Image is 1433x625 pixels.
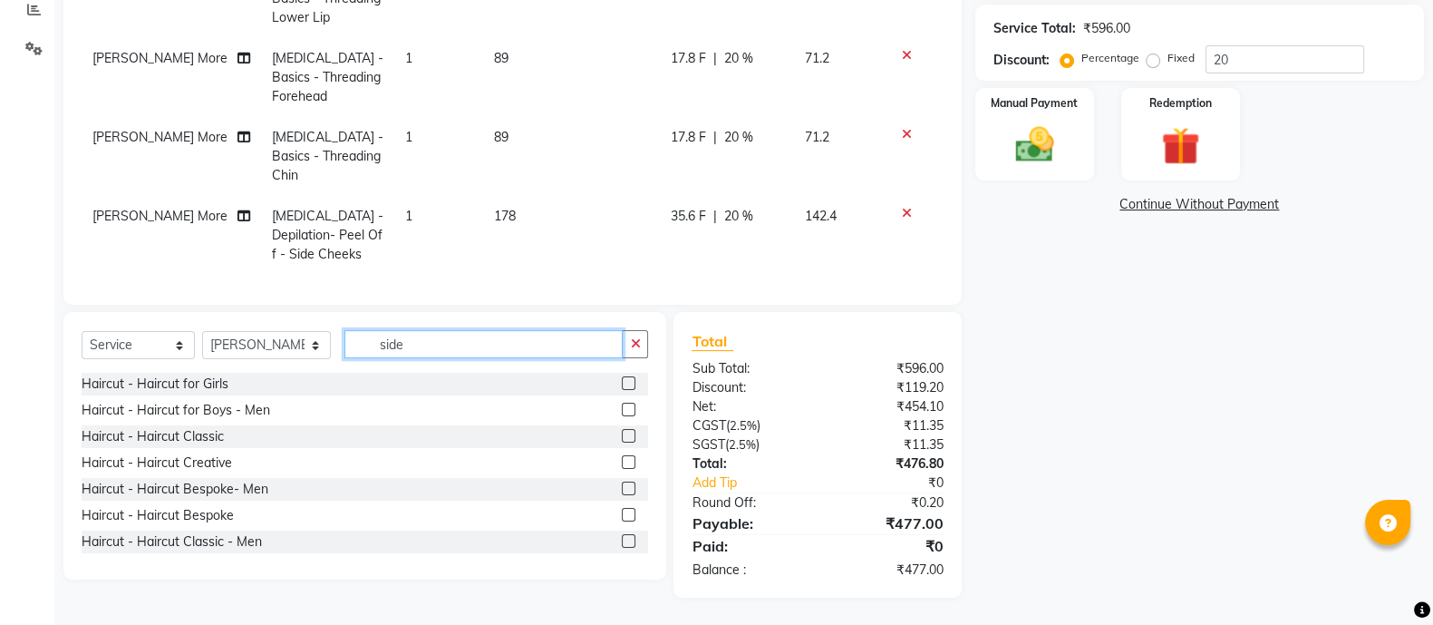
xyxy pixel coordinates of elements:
[1149,122,1211,170] img: _gift.svg
[82,480,268,499] div: Haircut - Haircut Bespoke- Men
[494,129,508,145] span: 89
[678,435,818,454] div: ( )
[678,359,818,378] div: Sub Total:
[678,493,818,513] div: Round Off:
[82,454,232,473] div: Haircut - Haircut Creative
[692,332,733,351] span: Total
[82,532,262,552] div: Haircut - Haircut Classic - Men
[1081,50,1139,66] label: Percentage
[692,436,724,453] span: SGST
[713,49,717,68] span: |
[805,208,837,224] span: 142.4
[92,129,228,145] span: [PERSON_NAME] More
[805,129,829,145] span: 71.2
[82,506,234,525] div: Haircut - Haircut Bespoke
[405,208,412,224] span: 1
[678,535,818,557] div: Paid:
[405,50,412,66] span: 1
[818,397,957,416] div: ₹454.10
[678,397,818,416] div: Net:
[678,561,818,580] div: Balance :
[92,50,228,66] span: [PERSON_NAME] More
[678,474,840,493] a: Add Tip
[818,416,957,435] div: ₹11.35
[818,359,957,378] div: ₹596.00
[805,50,829,66] span: 71.2
[678,513,818,534] div: Payable:
[272,208,383,262] span: [MEDICAL_DATA] - Depilation- Peel Off - Side Cheeks
[82,375,228,394] div: Haircut - Haircut for Girls
[713,207,717,226] span: |
[729,418,756,433] span: 2.5%
[671,207,706,226] span: 35.6 F
[344,330,623,358] input: Search or Scan
[841,474,957,493] div: ₹0
[678,378,818,397] div: Discount:
[671,49,706,68] span: 17.8 F
[494,208,516,224] span: 178
[82,427,224,446] div: Haircut - Haircut Classic
[678,454,818,474] div: Total:
[82,401,270,420] div: Haircut - Haircut for Boys - Men
[818,435,957,454] div: ₹11.35
[724,207,753,226] span: 20 %
[728,437,755,452] span: 2.5%
[405,129,412,145] span: 1
[724,49,753,68] span: 20 %
[92,208,228,224] span: [PERSON_NAME] More
[818,454,957,474] div: ₹476.80
[671,128,706,147] span: 17.8 F
[713,128,717,147] span: |
[818,493,957,513] div: ₹0.20
[1003,122,1065,167] img: _cash.svg
[1149,95,1212,112] label: Redemption
[1083,19,1130,38] div: ₹596.00
[818,535,957,557] div: ₹0
[678,416,818,435] div: ( )
[818,378,957,397] div: ₹119.20
[993,51,1050,70] div: Discount:
[494,50,508,66] span: 89
[818,561,957,580] div: ₹477.00
[991,95,1078,112] label: Manual Payment
[272,50,383,104] span: [MEDICAL_DATA] -Basics - Threading Forehead
[724,128,753,147] span: 20 %
[818,513,957,534] div: ₹477.00
[272,129,383,183] span: [MEDICAL_DATA] -Basics - Threading Chin
[692,417,725,434] span: CGST
[993,19,1076,38] div: Service Total:
[1167,50,1195,66] label: Fixed
[979,195,1420,214] a: Continue Without Payment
